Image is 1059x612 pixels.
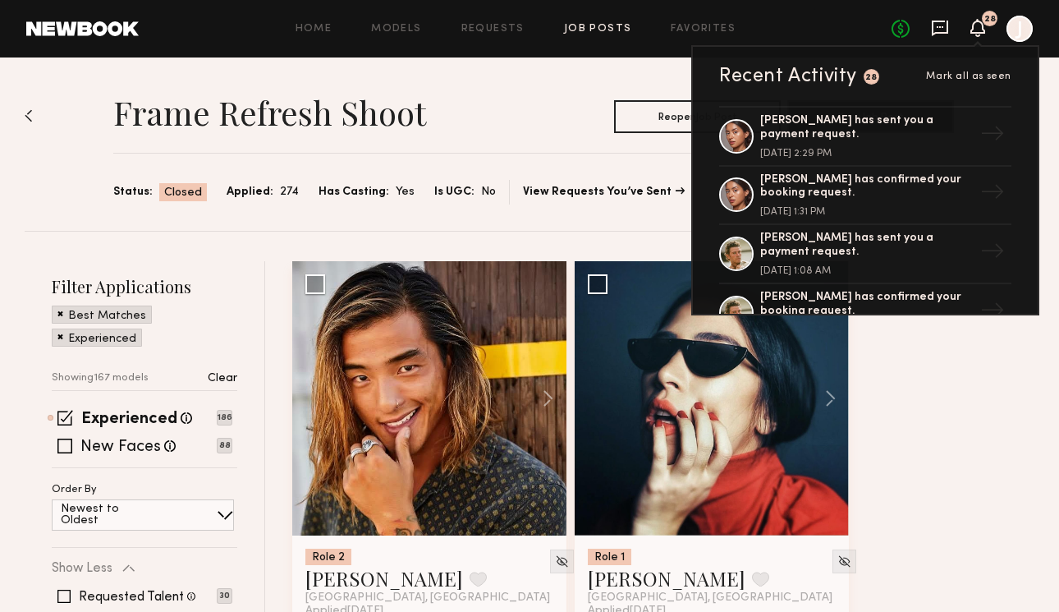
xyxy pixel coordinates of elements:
[481,183,496,201] span: No
[760,173,974,201] div: [PERSON_NAME] has confirmed your booking request.
[305,565,463,591] a: [PERSON_NAME]
[434,183,474,201] span: Is UGC:
[25,109,33,122] img: Back to previous page
[280,183,299,201] span: 274
[719,106,1011,167] a: [PERSON_NAME] has sent you a payment request.[DATE] 2:29 PM→
[371,24,421,35] a: Models
[164,185,202,201] span: Closed
[305,591,550,605] span: [GEOGRAPHIC_DATA], [GEOGRAPHIC_DATA]
[227,183,273,201] span: Applied:
[926,71,1011,81] span: Mark all as seen
[52,275,237,297] h2: Filter Applications
[461,24,525,35] a: Requests
[68,334,136,345] p: Experienced
[760,291,974,319] div: [PERSON_NAME] has confirmed your booking request.
[719,225,1011,284] a: [PERSON_NAME] has sent you a payment request.[DATE] 1:08 AM→
[719,167,1011,226] a: [PERSON_NAME] has confirmed your booking request.[DATE] 1:31 PM→
[760,266,974,276] div: [DATE] 1:08 AM
[837,554,851,568] img: Unhide Model
[52,485,97,495] p: Order By
[588,591,832,605] span: [GEOGRAPHIC_DATA], [GEOGRAPHIC_DATA]
[81,412,177,428] label: Experienced
[760,149,974,159] div: [DATE] 2:29 PM
[974,232,1011,275] div: →
[614,100,781,133] button: ReopenJob Post
[217,410,232,426] p: 186
[396,183,415,201] span: Yes
[555,554,569,568] img: Unhide Model
[974,292,1011,334] div: →
[217,438,232,453] p: 88
[61,504,158,527] p: Newest to Oldest
[564,24,632,35] a: Job Posts
[217,588,232,604] p: 30
[588,549,631,565] div: Role 1
[319,183,389,201] span: Has Casting:
[760,232,974,260] div: [PERSON_NAME] has sent you a payment request.
[52,373,149,384] p: Showing 167 models
[1006,16,1033,42] a: J
[671,24,736,35] a: Favorites
[208,373,237,384] p: Clear
[305,549,351,565] div: Role 2
[296,24,332,35] a: Home
[68,311,146,322] p: Best Matches
[760,207,974,217] div: [DATE] 1:31 PM
[974,115,1011,158] div: →
[523,186,685,198] a: View Requests You’ve Sent
[79,591,184,604] label: Requested Talent
[113,183,153,201] span: Status:
[588,565,745,591] a: [PERSON_NAME]
[113,92,426,133] h1: Frame Refresh Shoot
[865,73,878,82] div: 28
[719,67,857,86] div: Recent Activity
[52,562,112,575] p: Show Less
[974,173,1011,216] div: →
[80,439,161,456] label: New Faces
[760,114,974,142] div: [PERSON_NAME] has sent you a payment request.
[984,15,996,24] div: 28
[719,284,1011,343] a: [PERSON_NAME] has confirmed your booking request.→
